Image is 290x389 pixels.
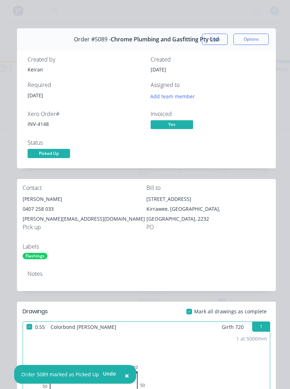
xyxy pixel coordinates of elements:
[222,322,244,332] span: Girth 720
[21,371,99,378] div: Order 5089 marked as Picked Up
[146,204,270,224] div: Kirrawee, [GEOGRAPHIC_DATA], [GEOGRAPHIC_DATA], 2232
[151,111,265,117] div: Invoiced
[151,56,265,63] div: Created
[28,66,142,73] div: Keiran
[111,36,219,43] span: Chrome Plumbing and Gasfitting Pty Ltd
[23,194,146,204] div: [PERSON_NAME]
[23,185,146,191] div: Contact
[23,224,146,231] div: Pick up
[74,36,111,43] span: Order #5089 -
[23,204,146,214] div: 0407 258 033
[28,92,43,99] span: [DATE]
[23,243,146,250] div: Labels
[146,224,270,231] div: PO
[202,34,228,45] button: Close
[28,120,142,128] div: INV-4148
[236,335,267,342] div: 1 at 5000mm
[125,371,129,381] span: ×
[146,194,270,224] div: [STREET_ADDRESS]Kirrawee, [GEOGRAPHIC_DATA], [GEOGRAPHIC_DATA], 2232
[118,367,136,384] button: Close
[194,308,267,315] span: Mark all drawings as complete
[23,307,48,316] div: Drawings
[151,120,193,129] span: Yes
[23,214,146,224] div: [PERSON_NAME][EMAIL_ADDRESS][DOMAIN_NAME]
[32,322,48,332] span: 0.55
[28,149,70,158] span: Picked Up
[151,92,199,101] button: Add team member
[147,92,199,101] button: Add team member
[28,271,265,277] div: Notes
[233,34,269,45] button: Options
[48,322,119,332] span: Colorbond [PERSON_NAME]
[28,111,142,117] div: Xero Order #
[28,139,142,146] div: Status
[23,194,146,224] div: [PERSON_NAME]0407 258 033[PERSON_NAME][EMAIL_ADDRESS][DOMAIN_NAME]
[28,149,70,159] button: Picked Up
[28,82,142,88] div: Required
[146,194,270,204] div: [STREET_ADDRESS]
[151,82,265,88] div: Assigned to
[99,368,120,379] button: Undo
[28,56,142,63] div: Created by
[146,185,270,191] div: Bill to
[151,66,166,73] span: [DATE]
[252,322,270,332] button: 1
[23,253,47,259] div: Flashings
